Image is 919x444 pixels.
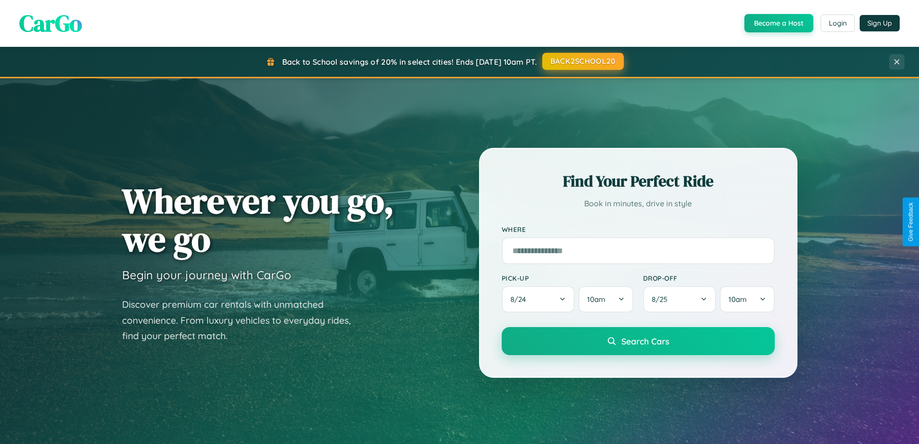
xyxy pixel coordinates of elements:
span: 8 / 24 [510,295,531,304]
h1: Wherever you go, we go [122,182,394,258]
button: Sign Up [860,15,900,31]
h3: Begin your journey with CarGo [122,268,291,282]
h2: Find Your Perfect Ride [502,171,775,192]
button: 10am [578,286,633,313]
button: BACK2SCHOOL20 [542,53,624,70]
span: 10am [587,295,605,304]
label: Pick-up [502,274,633,282]
div: Give Feedback [907,202,914,242]
button: 8/25 [643,286,716,313]
p: Discover premium car rentals with unmatched convenience. From luxury vehicles to everyday rides, ... [122,297,363,344]
button: Login [821,14,855,32]
button: Search Cars [502,327,775,355]
button: Become a Host [744,14,813,32]
span: Search Cars [621,336,669,346]
label: Drop-off [643,274,775,282]
button: 8/24 [502,286,575,313]
span: 10am [728,295,747,304]
span: Back to School savings of 20% in select cities! Ends [DATE] 10am PT. [282,57,537,67]
p: Book in minutes, drive in style [502,197,775,211]
span: 8 / 25 [652,295,672,304]
label: Where [502,225,775,233]
button: 10am [720,286,774,313]
span: CarGo [19,7,82,39]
